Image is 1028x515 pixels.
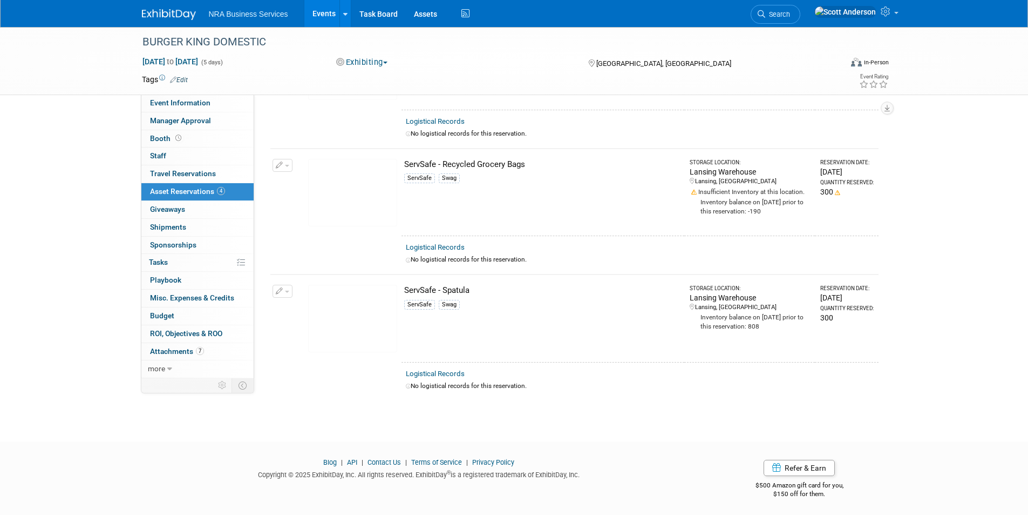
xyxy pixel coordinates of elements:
[150,116,211,125] span: Manager Approval
[712,490,887,499] div: $150 off for them.
[764,460,835,476] a: Refer & Earn
[690,197,811,216] div: Inventory balance on [DATE] prior to this reservation: -190
[200,59,223,66] span: (5 days)
[403,458,410,466] span: |
[217,187,225,195] span: 4
[820,159,874,166] div: Reservation Date:
[820,285,874,292] div: Reservation Date:
[404,300,435,310] div: ServSafe
[308,285,397,352] img: View Images
[148,364,165,373] span: more
[150,151,166,160] span: Staff
[751,5,800,24] a: Search
[141,95,254,112] a: Event Information
[690,292,811,303] div: Lansing Warehouse
[142,467,697,480] div: Copyright © 2025 ExhibitDay, Inc. All rights reserved. ExhibitDay is a registered trademark of Ex...
[406,382,874,391] div: No logistical records for this reservation.
[141,325,254,343] a: ROI, Objectives & ROO
[141,290,254,307] a: Misc. Expenses & Credits
[447,470,451,476] sup: ®
[173,134,183,142] span: Booth not reserved yet
[150,169,216,178] span: Travel Reservations
[690,303,811,312] div: Lansing, [GEOGRAPHIC_DATA]
[338,458,345,466] span: |
[150,240,196,249] span: Sponsorships
[765,10,790,18] span: Search
[690,177,811,186] div: Lansing, [GEOGRAPHIC_DATA]
[778,56,889,72] div: Event Format
[149,258,168,266] span: Tasks
[411,458,462,466] a: Terms of Service
[141,254,254,271] a: Tasks
[820,312,874,323] div: 300
[141,183,254,200] a: Asset Reservations4
[406,370,465,378] a: Logistical Records
[150,205,185,213] span: Giveaways
[150,329,222,338] span: ROI, Objectives & ROO
[165,57,175,66] span: to
[150,187,225,196] span: Asset Reservations
[196,347,204,355] span: 7
[232,378,254,392] td: Toggle Event Tabs
[142,57,199,66] span: [DATE] [DATE]
[596,59,731,68] span: [GEOGRAPHIC_DATA], [GEOGRAPHIC_DATA]
[472,458,514,466] a: Privacy Policy
[142,9,196,20] img: ExhibitDay
[141,112,254,130] a: Manager Approval
[690,312,811,331] div: Inventory balance on [DATE] prior to this reservation: 808
[464,458,471,466] span: |
[690,159,811,166] div: Storage Location:
[406,255,874,264] div: No logistical records for this reservation.
[141,237,254,254] a: Sponsorships
[359,458,366,466] span: |
[150,98,210,107] span: Event Information
[820,292,874,303] div: [DATE]
[820,179,874,186] div: Quantity Reserved:
[820,186,874,197] div: 300
[404,285,680,296] div: ServSafe - Spatula
[213,378,232,392] td: Personalize Event Tab Strip
[712,474,887,499] div: $500 Amazon gift card for you,
[141,201,254,218] a: Giveaways
[347,458,357,466] a: API
[141,219,254,236] a: Shipments
[439,300,460,310] div: Swag
[139,32,826,52] div: BURGER KING DOMESTIC
[690,166,811,177] div: Lansing Warehouse
[150,134,183,143] span: Booth
[367,458,401,466] a: Contact Us
[141,272,254,289] a: Playbook
[150,276,181,284] span: Playbook
[150,311,174,320] span: Budget
[439,173,460,183] div: Swag
[404,173,435,183] div: ServSafe
[406,129,874,138] div: No logistical records for this reservation.
[406,117,465,125] a: Logistical Records
[308,159,397,226] img: View Images
[690,285,811,292] div: Storage Location:
[141,307,254,325] a: Budget
[141,130,254,148] a: Booth
[814,6,876,18] img: Scott Anderson
[332,57,392,68] button: Exhibiting
[209,10,288,18] span: NRA Business Services
[141,343,254,360] a: Attachments7
[142,74,188,85] td: Tags
[150,347,204,356] span: Attachments
[141,165,254,183] a: Travel Reservations
[404,159,680,170] div: ServSafe - Recycled Grocery Bags
[851,58,862,66] img: Format-Inperson.png
[150,223,186,231] span: Shipments
[859,74,888,79] div: Event Rating
[820,166,874,177] div: [DATE]
[323,458,337,466] a: Blog
[406,243,465,251] a: Logistical Records
[820,305,874,312] div: Quantity Reserved:
[690,186,811,197] div: Insufficient Inventory at this location.
[863,58,889,66] div: In-Person
[150,293,234,302] span: Misc. Expenses & Credits
[141,360,254,378] a: more
[170,76,188,84] a: Edit
[141,148,254,165] a: Staff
